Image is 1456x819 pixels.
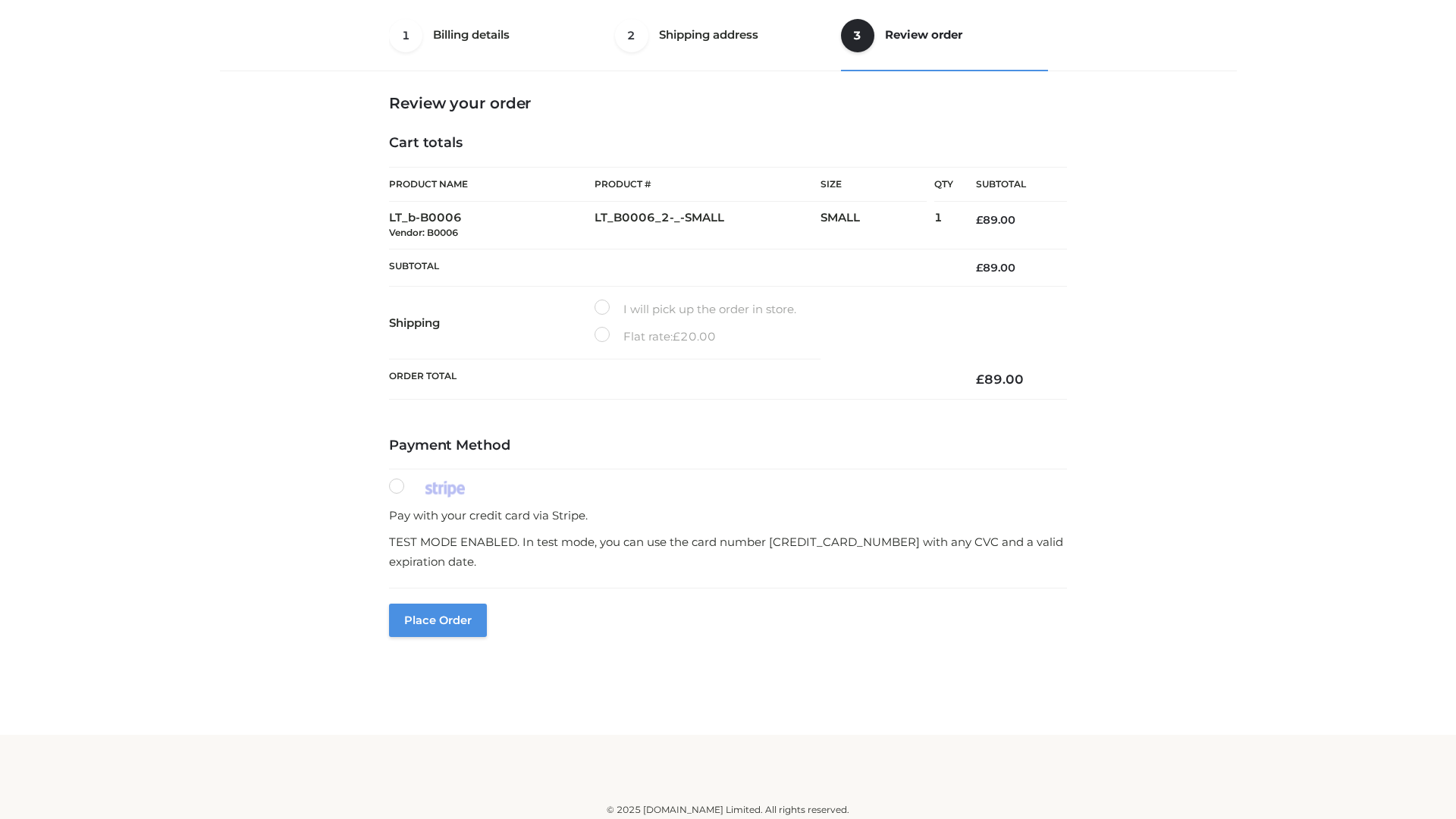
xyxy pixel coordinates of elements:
th: Qty [934,167,953,202]
span: £ [976,372,984,387]
small: Vendor: B0006 [389,227,458,238]
td: SMALL [821,202,934,249]
td: 1 [934,202,953,249]
th: Product Name [389,167,595,202]
span: £ [673,329,680,344]
span: £ [976,213,983,227]
span: £ [976,261,983,275]
bdi: 20.00 [673,329,716,344]
td: LT_B0006_2-_-SMALL [595,202,821,249]
th: Subtotal [953,168,1067,202]
p: Pay with your credit card via Stripe. [389,506,1067,526]
th: Shipping [389,287,595,359]
bdi: 89.00 [976,372,1024,387]
th: Subtotal [389,249,953,286]
h4: Payment Method [389,438,1067,454]
h3: Review your order [389,94,1067,112]
p: TEST MODE ENABLED. In test mode, you can use the card number [CREDIT_CARD_NUMBER] with any CVC an... [389,532,1067,571]
button: Place order [389,604,487,637]
th: Order Total [389,359,953,400]
h4: Cart totals [389,135,1067,152]
div: © 2025 [DOMAIN_NAME] Limited. All rights reserved. [225,802,1231,817]
th: Size [821,168,927,202]
th: Product # [595,167,821,202]
label: I will pick up the order in store. [595,300,796,319]
bdi: 89.00 [976,261,1015,275]
label: Flat rate: [595,327,716,347]
bdi: 89.00 [976,213,1015,227]
td: LT_b-B0006 [389,202,595,249]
